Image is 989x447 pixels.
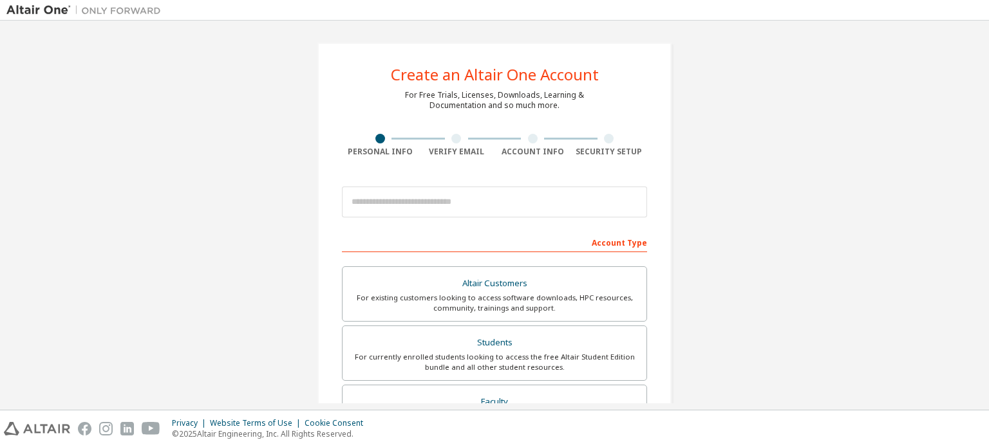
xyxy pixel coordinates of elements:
div: Verify Email [419,147,495,157]
div: For currently enrolled students looking to access the free Altair Student Edition bundle and all ... [350,352,639,372]
div: Students [350,334,639,352]
div: Faculty [350,393,639,411]
div: Create an Altair One Account [391,67,599,82]
img: Altair One [6,4,167,17]
div: Account Info [494,147,571,157]
div: Personal Info [342,147,419,157]
div: Altair Customers [350,275,639,293]
img: instagram.svg [99,422,113,435]
img: altair_logo.svg [4,422,70,435]
img: youtube.svg [142,422,160,435]
div: Security Setup [571,147,648,157]
div: Privacy [172,418,210,428]
p: © 2025 Altair Engineering, Inc. All Rights Reserved. [172,428,371,439]
img: facebook.svg [78,422,91,435]
div: Account Type [342,232,647,252]
div: Cookie Consent [305,418,371,428]
img: linkedin.svg [120,422,134,435]
div: For existing customers looking to access software downloads, HPC resources, community, trainings ... [350,293,639,313]
div: For Free Trials, Licenses, Downloads, Learning & Documentation and so much more. [405,90,584,111]
div: Website Terms of Use [210,418,305,428]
